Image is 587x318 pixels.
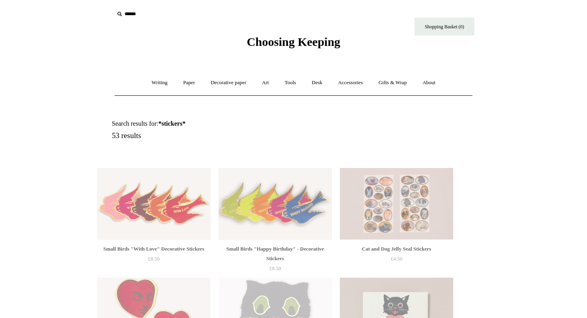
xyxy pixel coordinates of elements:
[218,168,332,240] img: Small Birds "Happy Birthday" - Decorative Stickers
[145,72,175,93] a: Writing
[371,72,414,93] a: Gifts & Wrap
[331,72,370,93] a: Accessories
[218,168,332,240] a: Small Birds "Happy Birthday" - Decorative Stickers Small Birds "Happy Birthday" - Decorative Stic...
[112,120,303,127] h1: Search results for:
[305,72,330,93] a: Desk
[391,256,402,262] span: £4.50
[340,168,453,240] img: Cat and Dog Jelly Seal Stickers
[340,168,453,240] a: Cat and Dog Jelly Seal Stickers Cat and Dog Jelly Seal Stickers
[220,244,330,263] div: Small Birds "Happy Birthday" - Decorative Stickers
[112,131,303,140] h5: 53 results
[218,244,332,277] a: Small Birds "Happy Birthday" - Decorative Stickers £8.50
[247,41,340,47] a: Choosing Keeping
[342,244,451,254] div: Cat and Dog Jelly Seal Stickers
[176,72,202,93] a: Paper
[269,265,281,271] span: £8.50
[97,168,210,240] a: Small Birds "With Love" Decorative Stickers Small Birds "With Love" Decorative Stickers
[340,244,453,277] a: Cat and Dog Jelly Seal Stickers £4.50
[158,120,185,127] strong: *stickers*
[255,72,276,93] a: Art
[415,72,443,93] a: About
[99,244,208,254] div: Small Birds "With Love" Decorative Stickers
[204,72,254,93] a: Decorative paper
[97,244,210,277] a: Small Birds "With Love" Decorative Stickers £8.50
[247,35,340,48] span: Choosing Keeping
[97,168,210,240] img: Small Birds "With Love" Decorative Stickers
[414,18,474,36] a: Shopping Basket (0)
[278,72,303,93] a: Tools
[148,256,159,262] span: £8.50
